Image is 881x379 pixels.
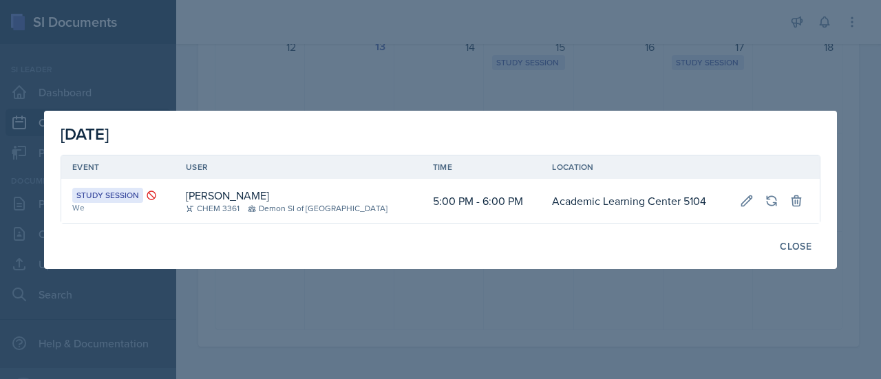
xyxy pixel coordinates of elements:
[186,187,269,204] div: [PERSON_NAME]
[186,202,240,215] div: CHEM 3361
[541,179,729,223] td: Academic Learning Center 5104
[61,122,820,147] div: [DATE]
[248,202,388,215] div: Demon SI of [GEOGRAPHIC_DATA]
[771,235,820,258] button: Close
[780,241,811,252] div: Close
[175,155,422,179] th: User
[422,155,542,179] th: Time
[422,179,542,223] td: 5:00 PM - 6:00 PM
[541,155,729,179] th: Location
